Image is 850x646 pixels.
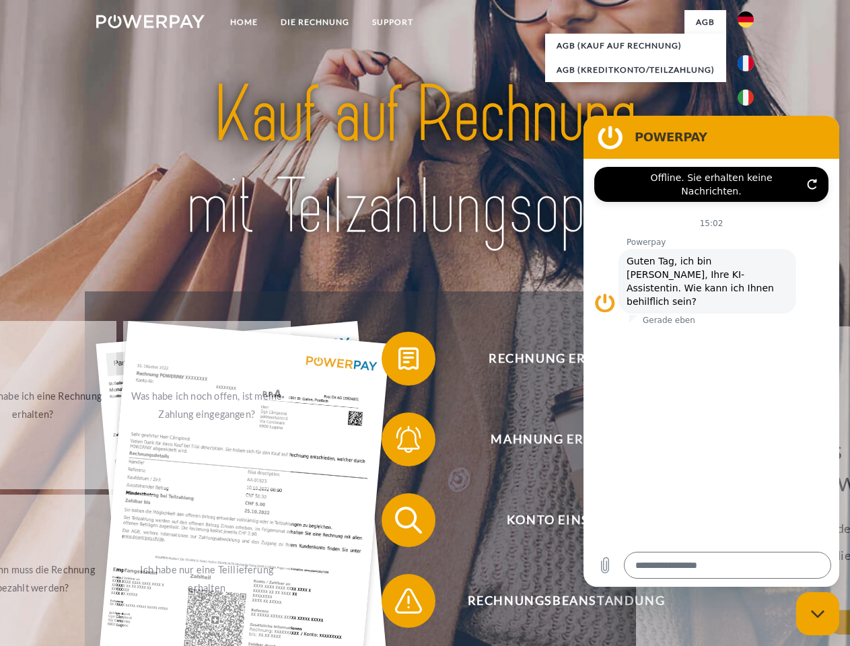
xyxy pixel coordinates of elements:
[583,116,839,587] iframe: Messaging-Fenster
[129,65,721,258] img: title-powerpay_de.svg
[382,574,732,628] button: Rechnungsbeanstandung
[392,503,425,537] img: qb_search.svg
[545,58,726,82] a: AGB (Kreditkonto/Teilzahlung)
[131,561,283,597] div: Ich habe nur eine Teillieferung erhalten
[392,584,425,618] img: qb_warning.svg
[131,387,283,423] div: Was habe ich noch offen, ist meine Zahlung eingegangen?
[401,574,731,628] span: Rechnungsbeanstandung
[738,11,754,28] img: de
[738,55,754,71] img: fr
[401,493,731,547] span: Konto einsehen
[382,493,732,547] button: Konto einsehen
[96,15,205,28] img: logo-powerpay-white.svg
[361,10,425,34] a: SUPPORT
[738,89,754,106] img: it
[684,10,726,34] a: agb
[219,10,269,34] a: Home
[796,592,839,635] iframe: Schaltfläche zum Öffnen des Messaging-Fensters; Konversation läuft
[123,321,291,489] a: Was habe ich noch offen, ist meine Zahlung eingegangen?
[269,10,361,34] a: DIE RECHNUNG
[545,34,726,58] a: AGB (Kauf auf Rechnung)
